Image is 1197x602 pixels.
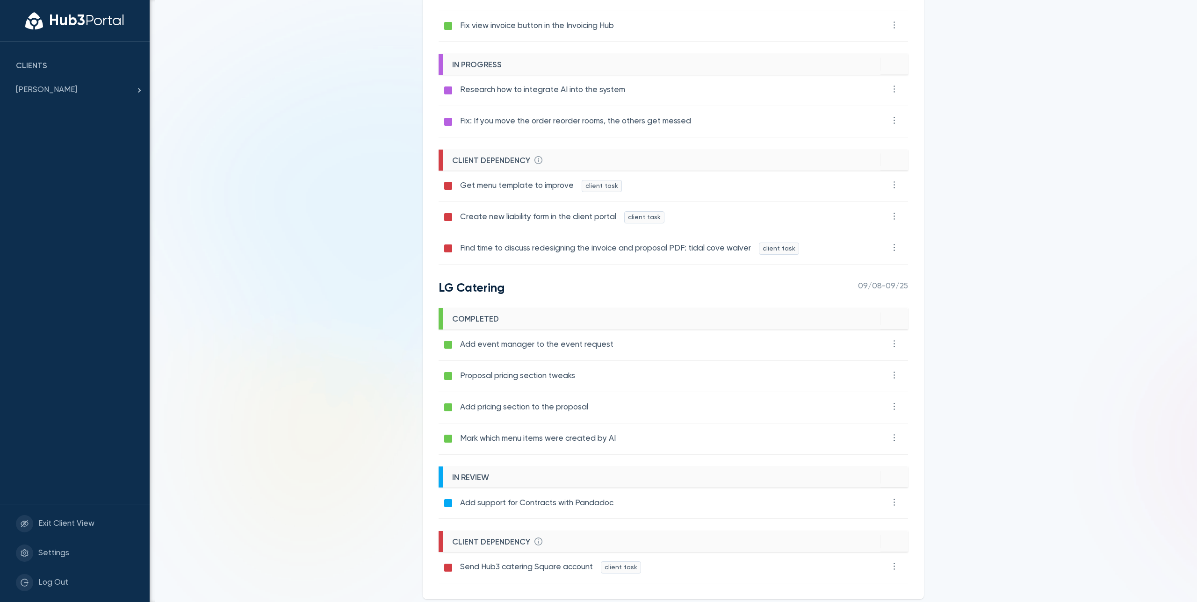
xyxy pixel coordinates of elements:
[38,577,134,589] span: Log Out
[460,499,613,507] span: Add support for Contracts with Pandadoc
[460,403,588,411] span: Add pricing section to the proposal
[886,80,903,100] button: more
[890,497,899,506] span: more
[886,429,903,449] button: more
[452,537,530,549] span: client dependency
[16,84,134,96] span: [PERSON_NAME]
[85,14,124,29] span: Portal
[890,339,899,348] span: more
[890,243,899,252] span: more
[460,22,614,30] span: Fix view invoice button in the Invoicing Hub
[886,398,903,417] button: more
[601,561,641,573] span: client task
[890,180,899,189] span: more
[452,59,502,72] span: in progress
[624,211,664,223] span: client task
[886,558,903,577] button: more
[890,20,899,29] span: more
[460,372,575,380] span: Proposal pricing section tweaks
[452,155,530,167] span: client dependency
[460,341,613,349] span: Add event manager to the event request
[858,280,908,308] span: 09/08 - 09/25
[886,366,903,386] button: more
[460,563,593,571] span: Send Hub3 catering Square account
[21,520,29,528] span: eye-invisible
[49,14,124,29] div: Hub3
[460,244,751,252] span: Find time to discuss redesigning the invoice and proposal PDF: tidal cove waiver
[582,180,622,192] span: client task
[890,562,899,571] span: more
[890,371,899,380] span: more
[21,579,29,587] span: logout
[452,472,489,484] span: in review
[534,537,542,545] span: info-circle
[21,549,29,557] span: setting
[452,314,499,326] span: completed
[460,182,574,190] span: Get menu template to improve
[890,85,899,93] span: more
[460,117,691,125] span: Fix: If you move the order reorder rooms, the others get messed
[886,16,903,36] button: more
[886,208,903,227] button: more
[886,112,903,131] button: more
[38,547,134,559] span: Settings
[890,116,899,125] span: more
[886,239,903,258] button: more
[886,493,903,513] button: more
[534,156,542,164] span: info-circle
[460,86,625,94] span: Research how to integrate AI into the system
[439,280,505,296] h4: LG Catering
[890,402,899,411] span: more
[886,176,903,196] button: more
[886,335,903,355] button: more
[890,212,899,221] span: more
[38,518,134,530] span: Exit Client View
[460,435,616,443] span: Mark which menu items were created by AI
[460,213,616,221] span: Create new liability form in the client portal
[759,243,799,255] span: client task
[890,433,899,442] span: more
